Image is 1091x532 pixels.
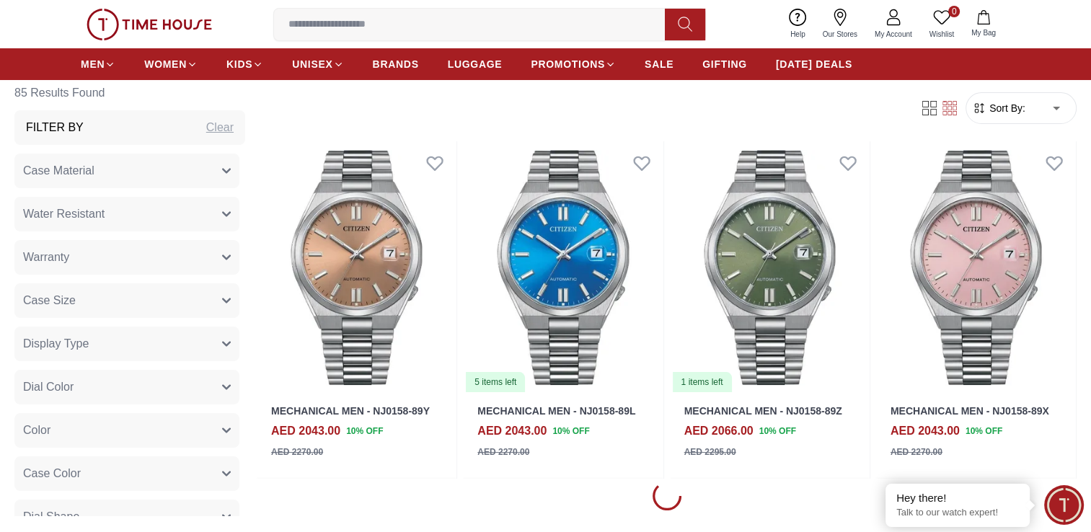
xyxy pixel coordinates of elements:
[891,445,942,458] div: AED 2270.00
[23,335,89,353] span: Display Type
[531,51,616,77] a: PROMOTIONS
[226,57,252,71] span: KIDS
[814,6,866,43] a: Our Stores
[673,372,732,392] div: 1 items left
[477,405,635,417] a: MECHANICAL MEN - NJ0158-89L
[26,119,84,136] h3: Filter By
[346,425,383,438] span: 10 % OFF
[292,57,332,71] span: UNISEX
[23,422,50,439] span: Color
[23,205,105,223] span: Water Resistant
[776,51,852,77] a: [DATE] DEALS
[292,51,343,77] a: UNISEX
[23,292,76,309] span: Case Size
[81,51,115,77] a: MEN
[817,29,863,40] span: Our Stores
[531,57,605,71] span: PROMOTIONS
[670,141,870,394] a: MECHANICAL MEN - NJ0158-89Z1 items left
[670,141,870,394] img: MECHANICAL MEN - NJ0158-89Z
[14,370,239,404] button: Dial Color
[14,240,239,275] button: Warranty
[876,141,1076,394] img: MECHANICAL MEN - NJ0158-89X
[702,51,747,77] a: GIFTING
[645,57,673,71] span: SALE
[891,405,1049,417] a: MECHANICAL MEN - NJ0158-89X
[776,57,852,71] span: [DATE] DEALS
[14,76,245,110] h6: 85 Results Found
[684,422,754,440] h4: AED 2066.00
[448,57,503,71] span: LUGGAGE
[14,456,239,491] button: Case Color
[23,249,69,266] span: Warranty
[144,51,198,77] a: WOMEN
[684,405,842,417] a: MECHANICAL MEN - NJ0158-89Z
[552,425,589,438] span: 10 % OFF
[1044,485,1084,525] div: Chat Widget
[948,6,960,17] span: 0
[782,6,814,43] a: Help
[87,9,212,40] img: ...
[477,422,547,440] h4: AED 2043.00
[972,101,1025,115] button: Sort By:
[373,51,419,77] a: BRANDS
[986,101,1025,115] span: Sort By:
[14,413,239,448] button: Color
[23,162,94,179] span: Case Material
[271,422,340,440] h4: AED 2043.00
[448,51,503,77] a: LUGGAGE
[896,507,1019,519] p: Talk to our watch expert!
[14,327,239,361] button: Display Type
[206,119,234,136] div: Clear
[896,491,1019,505] div: Hey there!
[271,405,430,417] a: MECHANICAL MEN - NJ0158-89Y
[891,422,960,440] h4: AED 2043.00
[785,29,811,40] span: Help
[373,57,419,71] span: BRANDS
[257,141,456,394] img: MECHANICAL MEN - NJ0158-89Y
[477,445,529,458] div: AED 2270.00
[144,57,187,71] span: WOMEN
[759,425,796,438] span: 10 % OFF
[14,283,239,318] button: Case Size
[463,141,663,394] a: MECHANICAL MEN - NJ0158-89L5 items left
[966,425,1002,438] span: 10 % OFF
[924,29,960,40] span: Wishlist
[23,378,74,396] span: Dial Color
[684,445,736,458] div: AED 2295.00
[14,197,239,231] button: Water Resistant
[226,51,263,77] a: KIDS
[23,465,81,482] span: Case Color
[966,27,1002,38] span: My Bag
[81,57,105,71] span: MEN
[23,508,79,526] span: Dial Shape
[463,141,663,394] img: MECHANICAL MEN - NJ0158-89L
[14,154,239,188] button: Case Material
[963,7,1004,41] button: My Bag
[466,372,525,392] div: 5 items left
[702,57,747,71] span: GIFTING
[271,445,323,458] div: AED 2270.00
[921,6,963,43] a: 0Wishlist
[869,29,918,40] span: My Account
[645,51,673,77] a: SALE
